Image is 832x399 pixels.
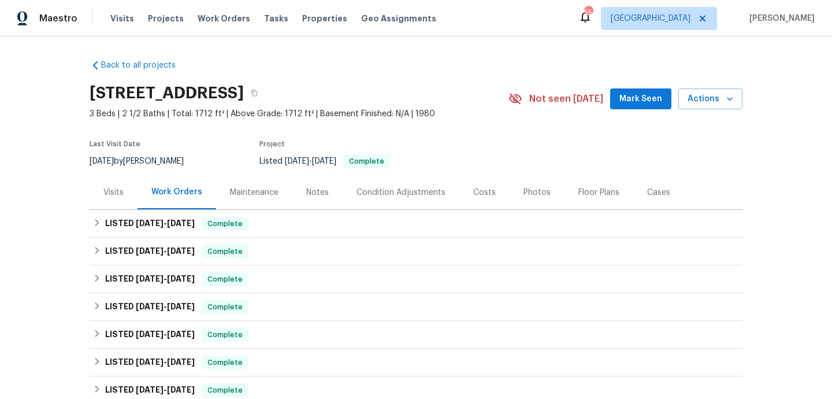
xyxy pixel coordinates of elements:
[745,13,815,24] span: [PERSON_NAME]
[244,83,265,104] button: Copy Address
[306,187,329,198] div: Notes
[578,187,619,198] div: Floor Plans
[473,187,496,198] div: Costs
[203,218,247,230] span: Complete
[136,219,195,227] span: -
[285,157,336,165] span: -
[203,301,247,313] span: Complete
[105,300,195,314] h6: LISTED
[90,349,742,376] div: LISTED [DATE]-[DATE]Complete
[198,13,250,24] span: Work Orders
[105,356,195,370] h6: LISTED
[361,13,436,24] span: Geo Assignments
[136,330,195,338] span: -
[136,358,195,366] span: -
[105,328,195,342] h6: LISTED
[136,302,195,311] span: -
[167,358,195,366] span: [DATE]
[167,275,195,283] span: [DATE]
[523,187,551,198] div: Photos
[136,330,164,338] span: [DATE]
[203,274,247,285] span: Complete
[264,14,288,23] span: Tasks
[105,245,195,258] h6: LISTED
[90,108,508,120] span: 3 Beds | 2 1/2 Baths | Total: 1712 ft² | Above Grade: 1712 ft² | Basement Finished: N/A | 1980
[148,13,184,24] span: Projects
[611,13,690,24] span: [GEOGRAPHIC_DATA]
[529,93,603,105] span: Not seen [DATE]
[619,92,662,106] span: Mark Seen
[203,357,247,368] span: Complete
[136,275,164,283] span: [DATE]
[678,88,742,110] button: Actions
[39,13,77,24] span: Maestro
[302,13,347,24] span: Properties
[259,141,285,147] span: Project
[136,219,164,227] span: [DATE]
[203,246,247,257] span: Complete
[151,186,202,198] div: Work Orders
[90,265,742,293] div: LISTED [DATE]-[DATE]Complete
[259,157,390,165] span: Listed
[136,247,195,255] span: -
[312,157,336,165] span: [DATE]
[90,87,244,99] h2: [STREET_ADDRESS]
[136,275,195,283] span: -
[105,217,195,231] h6: LISTED
[103,187,124,198] div: Visits
[285,157,309,165] span: [DATE]
[110,13,134,24] span: Visits
[105,383,195,397] h6: LISTED
[610,88,671,110] button: Mark Seen
[90,157,114,165] span: [DATE]
[90,321,742,349] div: LISTED [DATE]-[DATE]Complete
[136,386,195,394] span: -
[584,7,592,19] div: 55
[90,154,198,168] div: by [PERSON_NAME]
[688,92,733,106] span: Actions
[136,386,164,394] span: [DATE]
[647,187,670,198] div: Cases
[136,358,164,366] span: [DATE]
[136,247,164,255] span: [DATE]
[90,60,200,71] a: Back to all projects
[356,187,445,198] div: Condition Adjustments
[90,210,742,238] div: LISTED [DATE]-[DATE]Complete
[167,330,195,338] span: [DATE]
[167,302,195,311] span: [DATE]
[90,293,742,321] div: LISTED [DATE]-[DATE]Complete
[167,219,195,227] span: [DATE]
[167,247,195,255] span: [DATE]
[90,238,742,265] div: LISTED [DATE]-[DATE]Complete
[344,158,389,165] span: Complete
[203,385,247,396] span: Complete
[167,386,195,394] span: [DATE]
[105,272,195,286] h6: LISTED
[136,302,164,311] span: [DATE]
[203,329,247,341] span: Complete
[90,141,140,147] span: Last Visit Date
[230,187,278,198] div: Maintenance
